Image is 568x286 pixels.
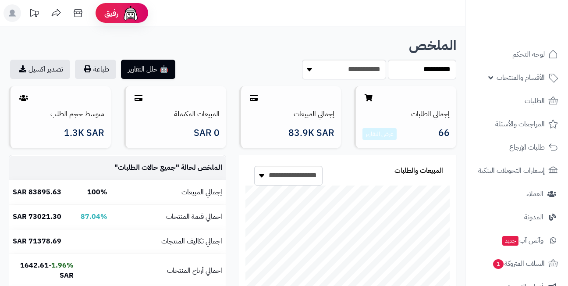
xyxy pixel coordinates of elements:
a: تحديثات المنصة [23,4,45,24]
b: 87.04% [81,211,107,222]
span: الأقسام والمنتجات [497,71,545,84]
h3: المبيعات والطلبات [394,167,443,175]
img: ai-face.png [122,4,139,22]
a: إشعارات التحويلات البنكية [471,160,563,181]
a: إجمالي المبيعات [294,109,334,119]
b: الملخص [409,35,456,56]
b: 83895.63 SAR [13,187,61,197]
a: المراجعات والأسئلة [471,114,563,135]
a: وآتس آبجديد [471,230,563,251]
a: العملاء [471,183,563,204]
a: السلات المتروكة1 [471,253,563,274]
span: جميع حالات الطلبات [118,162,176,173]
span: جديد [502,236,518,246]
span: العملاء [526,188,543,200]
b: 100% [87,187,107,197]
img: logo-2.png [508,7,560,25]
a: الطلبات [471,90,563,111]
span: الطلبات [525,95,545,107]
span: 1.3K SAR [64,128,104,138]
span: لوحة التحكم [512,48,545,61]
td: اجمالي تكاليف المنتجات [111,229,226,254]
b: 73021.30 SAR [13,211,61,222]
a: عرض التقارير [366,129,394,139]
a: لوحة التحكم [471,44,563,65]
span: 1 [493,259,504,269]
span: 83.9K SAR [288,128,334,138]
span: طلبات الإرجاع [509,141,545,154]
span: المراجعات والأسئلة [495,118,545,130]
span: المدونة [524,211,543,223]
span: رفيق [104,8,118,18]
span: 0 SAR [194,128,220,138]
td: الملخص لحالة " " [111,156,226,180]
a: متوسط حجم الطلب [50,109,104,119]
span: وآتس آب [501,234,543,247]
b: 71378.69 SAR [13,236,61,247]
a: تصدير اكسيل [10,60,70,79]
td: إجمالي المبيعات [111,180,226,204]
span: السلات المتروكة [492,257,545,270]
b: 1.96% [51,260,74,271]
a: طلبات الإرجاع [471,137,563,158]
b: 1642.61 SAR [20,260,74,281]
span: إشعارات التحويلات البنكية [478,164,545,177]
button: 🤖 حلل التقارير [121,60,175,79]
span: 66 [438,128,450,140]
button: طباعة [75,60,116,79]
a: إجمالي الطلبات [411,109,450,119]
a: المبيعات المكتملة [174,109,220,119]
td: اجمالي قيمة المنتجات [111,205,226,229]
a: المدونة [471,207,563,228]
